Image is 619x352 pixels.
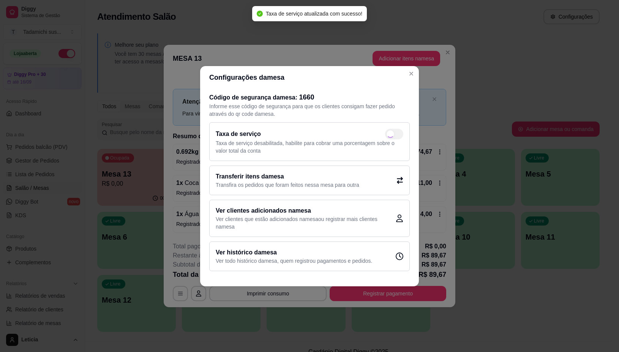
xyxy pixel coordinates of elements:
p: Taxa de serviço desabilitada, habilite para cobrar uma porcentagem sobre o valor total da conta [216,139,403,155]
h2: Transferir itens da mesa [216,172,359,181]
span: 1660 [299,93,314,101]
header: Configurações da mesa [200,66,419,89]
p: Ver todo histórico da mesa , quem registrou pagamentos e pedidos. [216,257,372,265]
p: Transfira os pedidos que foram feitos nessa mesa para outra [216,181,359,189]
h2: Ver clientes adicionados na mesa [216,206,396,215]
p: Ver clientes que estão adicionados na mesa ou registrar mais clientes na mesa [216,215,396,230]
h2: Código de segurança da mesa : [209,92,410,103]
p: Informe esse código de segurança para que os clientes consigam fazer pedido através do qr code da... [209,103,410,118]
span: Taxa de serviço atualizada com sucesso! [266,11,362,17]
h2: Taxa de serviço [216,129,261,139]
button: Close [405,68,417,80]
span: check-circle [257,11,263,17]
h2: Ver histórico da mesa [216,248,372,257]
